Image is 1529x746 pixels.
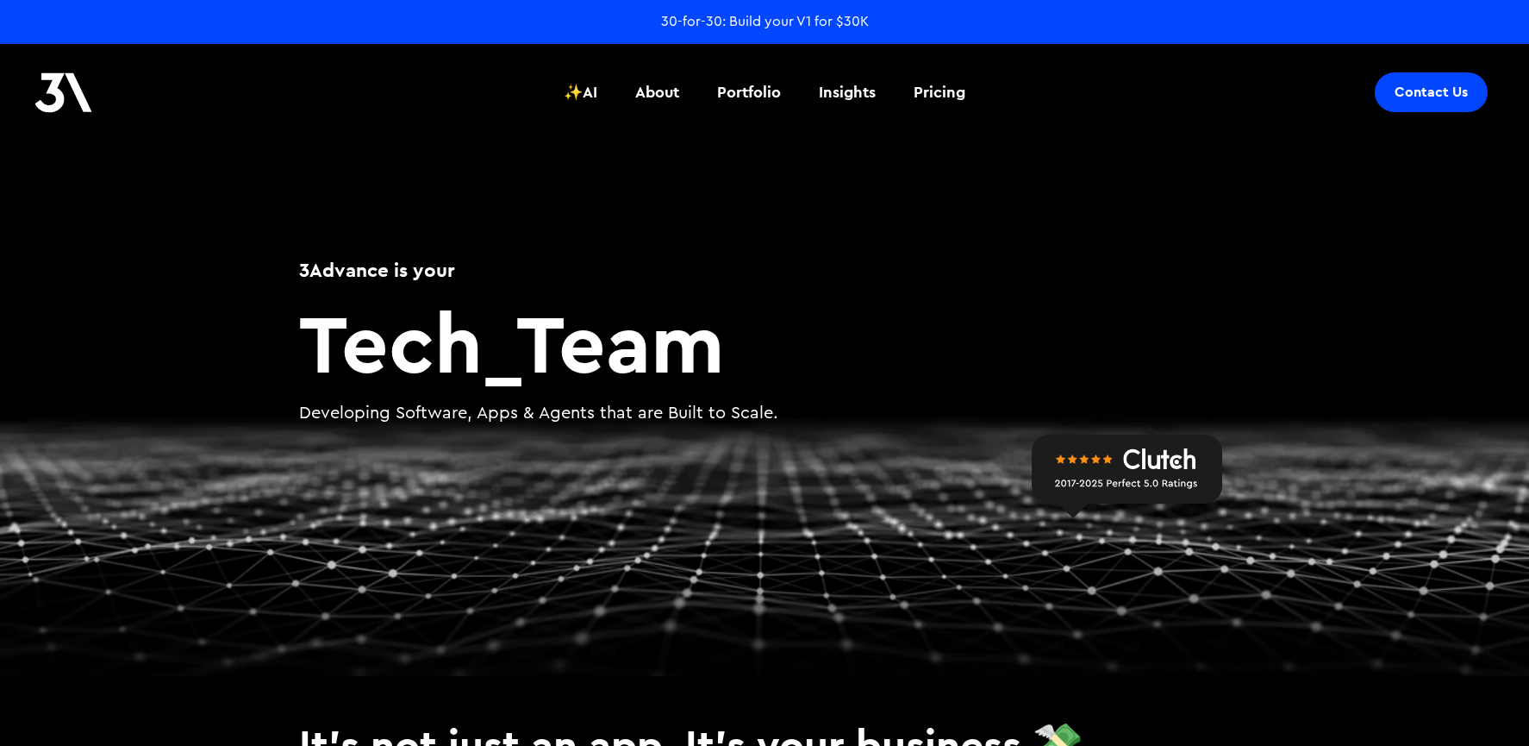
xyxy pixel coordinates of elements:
[299,290,483,394] span: Tech
[483,290,516,394] span: _
[661,12,869,31] a: 30-for-30: Build your V1 for $30K
[299,301,1230,384] h2: Team
[808,60,886,124] a: Insights
[717,81,781,103] div: Portfolio
[564,81,597,103] div: ✨AI
[299,256,1230,284] h1: 3Advance is your
[299,401,1230,426] p: Developing Software, Apps & Agents that are Built to Scale.
[635,81,679,103] div: About
[914,81,965,103] div: Pricing
[903,60,976,124] a: Pricing
[819,81,876,103] div: Insights
[553,60,608,124] a: ✨AI
[625,60,690,124] a: About
[1375,72,1488,112] a: Contact Us
[1395,84,1468,101] div: Contact Us
[707,60,791,124] a: Portfolio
